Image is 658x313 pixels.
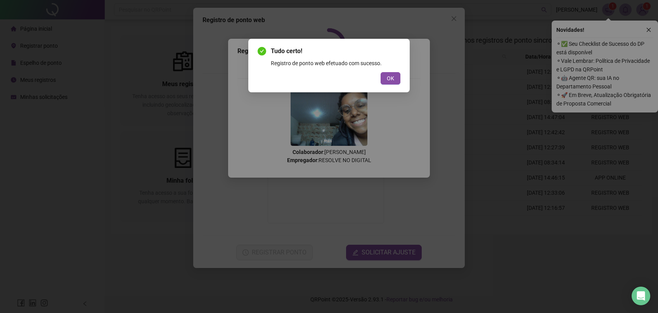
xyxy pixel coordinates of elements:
span: Tudo certo! [271,47,400,56]
div: Registro de ponto web efetuado com sucesso. [271,59,400,67]
span: OK [387,74,394,83]
button: OK [381,72,400,85]
span: check-circle [258,47,266,55]
div: Open Intercom Messenger [632,287,650,305]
